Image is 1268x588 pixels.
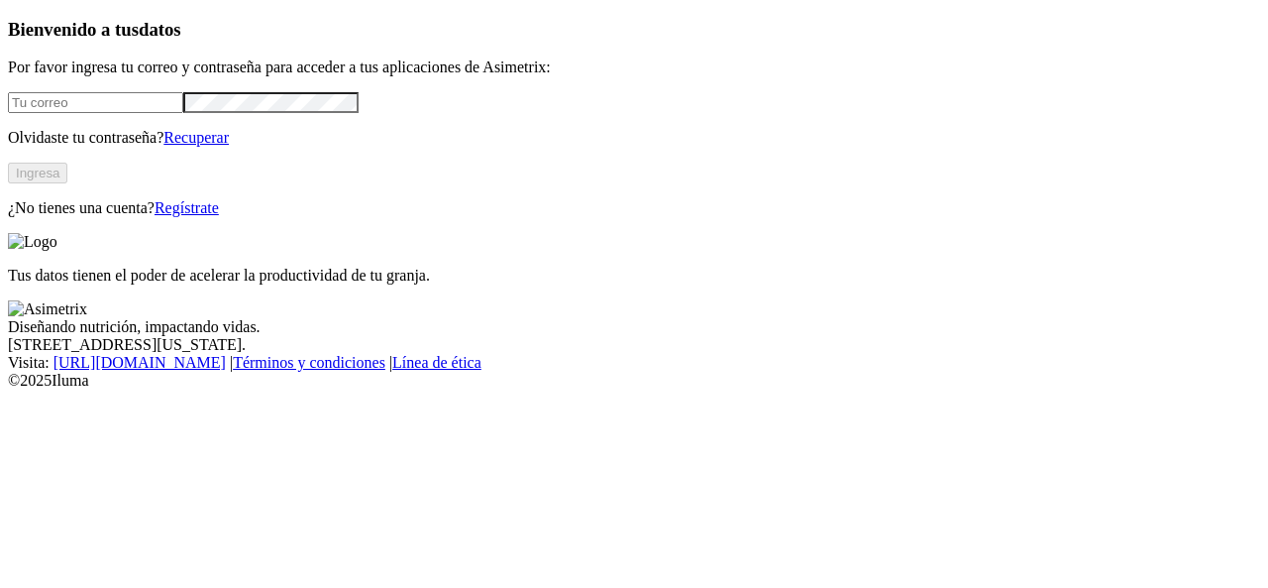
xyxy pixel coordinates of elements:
[8,233,57,251] img: Logo
[163,129,229,146] a: Recuperar
[8,92,183,113] input: Tu correo
[233,354,385,371] a: Términos y condiciones
[53,354,226,371] a: [URL][DOMAIN_NAME]
[8,199,1260,217] p: ¿No tienes una cuenta?
[8,19,1260,41] h3: Bienvenido a tus
[8,318,1260,336] div: Diseñando nutrición, impactando vidas.
[8,336,1260,354] div: [STREET_ADDRESS][US_STATE].
[8,267,1260,285] p: Tus datos tienen el poder de acelerar la productividad de tu granja.
[8,354,1260,372] div: Visita : | |
[392,354,481,371] a: Línea de ética
[8,372,1260,390] div: © 2025 Iluma
[155,199,219,216] a: Regístrate
[8,163,67,183] button: Ingresa
[8,300,87,318] img: Asimetrix
[8,59,1260,76] p: Por favor ingresa tu correo y contraseña para acceder a tus aplicaciones de Asimetrix:
[8,129,1260,147] p: Olvidaste tu contraseña?
[139,19,181,40] span: datos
